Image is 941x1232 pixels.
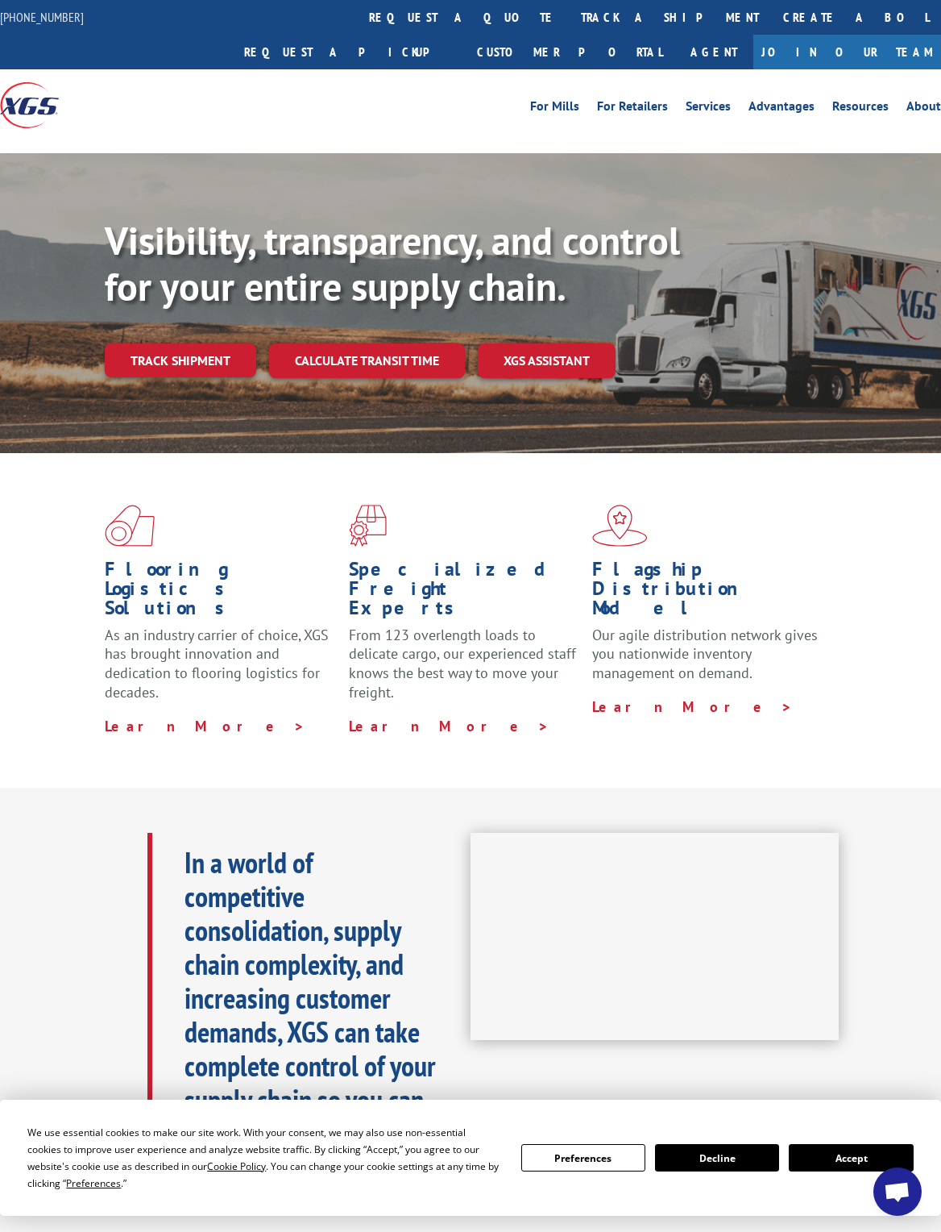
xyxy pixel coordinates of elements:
span: Preferences [66,1176,121,1190]
span: Cookie Policy [207,1159,266,1173]
img: xgs-icon-total-supply-chain-intelligence-red [105,505,155,547]
h1: Specialized Freight Experts [349,560,581,626]
span: As an industry carrier of choice, XGS has brought innovation and dedication to flooring logistics... [105,626,329,701]
button: Accept [789,1144,913,1172]
a: Learn More > [105,717,305,735]
h1: Flagship Distribution Model [592,560,824,626]
h1: Flooring Logistics Solutions [105,560,337,626]
a: Join Our Team [753,35,941,69]
button: Preferences [521,1144,645,1172]
a: XGS ASSISTANT [478,343,616,378]
a: Learn More > [592,697,793,716]
a: Open chat [873,1167,922,1216]
div: We use essential cookies to make our site work. With your consent, we may also use non-essential ... [27,1124,501,1192]
a: Resources [832,100,889,118]
iframe: XGS Logistics Solutions [470,833,839,1040]
a: Learn More > [349,717,549,735]
a: Request a pickup [232,35,465,69]
img: xgs-icon-flagship-distribution-model-red [592,505,648,547]
a: Services [686,100,731,118]
a: For Mills [530,100,579,118]
a: Advantages [748,100,815,118]
b: Visibility, transparency, and control for your entire supply chain. [105,215,680,312]
b: In a world of competitive consolidation, supply chain complexity, and increasing customer demands... [184,843,436,1186]
a: Calculate transit time [269,343,465,378]
a: Track shipment [105,343,256,377]
p: From 123 overlength loads to delicate cargo, our experienced staff knows the best way to move you... [349,626,581,717]
a: About [906,100,941,118]
a: Customer Portal [465,35,674,69]
img: xgs-icon-focused-on-flooring-red [349,505,387,547]
a: Agent [674,35,753,69]
span: Our agile distribution network gives you nationwide inventory management on demand. [592,626,818,683]
a: For Retailers [597,100,668,118]
button: Decline [655,1144,779,1172]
